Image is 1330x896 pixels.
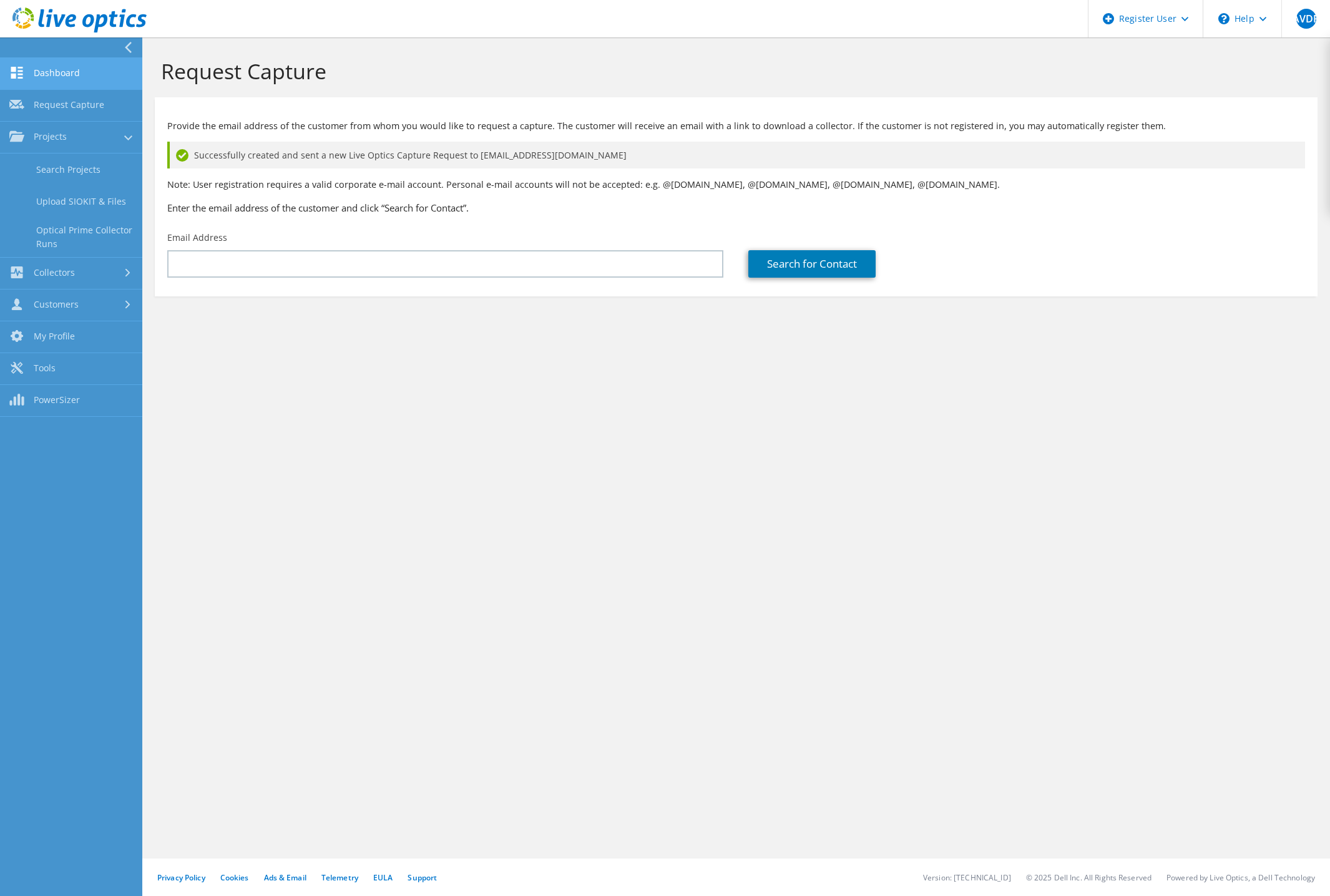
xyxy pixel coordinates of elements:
[1026,872,1152,883] li: © 2025 Dell Inc. All Rights Reserved
[220,872,249,883] a: Cookies
[748,250,876,278] a: Search for Contact
[1166,872,1315,883] li: Powered by Live Optics, a Dell Technology
[1296,9,1316,29] span: AVDR
[194,149,627,162] span: Successfully created and sent a new Live Optics Capture Request to [EMAIL_ADDRESS][DOMAIN_NAME]
[373,872,393,883] a: EULA
[157,872,205,883] a: Privacy Policy
[167,178,1305,192] p: Note: User registration requires a valid corporate e-mail account. Personal e-mail accounts will ...
[321,872,358,883] a: Telemetry
[167,119,1305,133] p: Provide the email address of the customer from whom you would like to request a capture. The cust...
[161,58,1305,84] h1: Request Capture
[1218,13,1230,24] svg: \n
[264,872,306,883] a: Ads & Email
[167,201,1305,215] h3: Enter the email address of the customer and click “Search for Contact”.
[923,872,1011,883] li: Version: [TECHNICAL_ID]
[167,231,227,244] label: Email Address
[408,872,437,883] a: Support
